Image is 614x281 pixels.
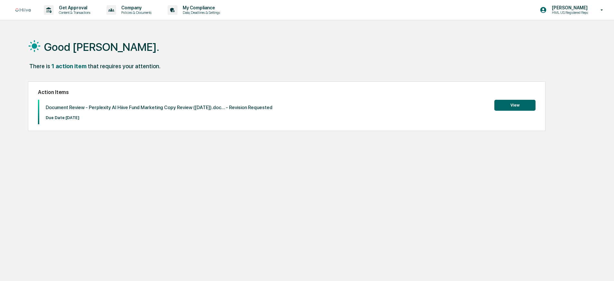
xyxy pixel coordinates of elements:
img: logo [15,8,31,12]
p: My Compliance [178,5,223,10]
div: that requires your attention. [88,63,160,70]
p: Get Approval [54,5,94,10]
p: [PERSON_NAME] [547,5,591,10]
a: View [494,102,536,108]
p: Due Date: [DATE] [46,115,272,120]
p: Content & Transactions [54,10,94,15]
p: HML US Registered Reps [547,10,591,15]
div: There is [29,63,50,70]
p: Policies & Documents [116,10,155,15]
p: Document Review - Perplexity AI Hiive Fund Marketing Copy Review ([DATE]).doc... - Revision Reque... [46,105,272,110]
p: Company [116,5,155,10]
div: 1 action item [51,63,87,70]
p: Data, Deadlines & Settings [178,10,223,15]
h1: Good [PERSON_NAME]. [44,41,159,53]
h2: Action Items [38,89,535,95]
button: View [494,100,536,111]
